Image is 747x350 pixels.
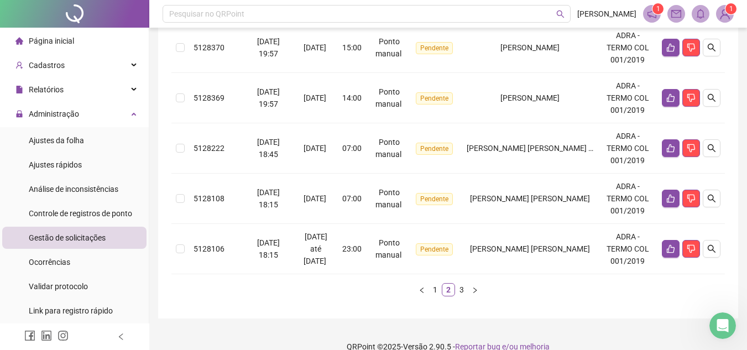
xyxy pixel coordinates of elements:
span: Gestão de solicitações [29,233,106,242]
td: ADRA - TERMO COL 001/2019 [598,73,657,123]
span: like [666,144,675,153]
a: 1 [429,284,441,296]
span: [PERSON_NAME] [500,93,560,102]
td: ADRA - TERMO COL 001/2019 [598,174,657,224]
span: 5128369 [194,93,224,102]
span: 5128108 [194,194,224,203]
span: dislike [687,93,696,102]
span: 23:00 [342,244,362,253]
span: [DATE] [304,43,326,52]
span: Ponto manual [375,138,401,159]
span: 14:00 [342,93,362,102]
span: [DATE] 18:15 [257,188,280,209]
li: 2 [442,283,455,296]
span: [PERSON_NAME] [PERSON_NAME] DOS [PERSON_NAME] [467,144,664,153]
span: 5128106 [194,244,224,253]
span: Ponto manual [375,238,401,259]
span: bell [696,9,706,19]
li: 3 [455,283,468,296]
span: 5128222 [194,144,224,153]
span: [DATE] 18:45 [257,138,280,159]
span: 5128370 [194,43,224,52]
td: ADRA - TERMO COL 001/2019 [598,23,657,73]
span: Ajustes rápidos [29,160,82,169]
span: left [117,333,125,341]
span: [DATE] até [DATE] [304,232,327,265]
span: [PERSON_NAME] [PERSON_NAME] [470,194,590,203]
span: Relatórios [29,85,64,94]
span: like [666,93,675,102]
img: 68658 [717,6,733,22]
sup: 1 [652,3,664,14]
span: [PERSON_NAME] [PERSON_NAME] [470,244,590,253]
span: [DATE] 19:57 [257,87,280,108]
button: right [468,283,482,296]
span: Ajustes da folha [29,136,84,145]
span: Ponto manual [375,87,401,108]
span: dislike [687,144,696,153]
li: Próxima página [468,283,482,296]
span: 1 [729,5,733,13]
span: like [666,244,675,253]
span: Pendente [416,243,453,255]
span: [PERSON_NAME] [577,8,636,20]
span: Ocorrências [29,258,70,267]
span: like [666,194,675,203]
span: user-add [15,61,23,69]
span: Pendente [416,42,453,54]
li: Página anterior [415,283,429,296]
span: 15:00 [342,43,362,52]
span: Análise de inconsistências [29,185,118,194]
span: lock [15,110,23,118]
span: Ponto manual [375,188,401,209]
span: Pendente [416,143,453,155]
span: dislike [687,43,696,52]
span: 1 [656,5,660,13]
iframe: Intercom live chat [709,312,736,339]
span: search [707,144,716,153]
span: Página inicial [29,36,74,45]
td: ADRA - TERMO COL 001/2019 [598,123,657,174]
td: ADRA - TERMO COL 001/2019 [598,224,657,274]
span: right [472,287,478,294]
span: Pendente [416,92,453,105]
span: instagram [58,330,69,341]
button: left [415,283,429,296]
span: search [707,43,716,52]
span: search [707,244,716,253]
span: [DATE] [304,144,326,153]
span: search [707,93,716,102]
span: like [666,43,675,52]
span: Ponto manual [375,37,401,58]
span: left [419,287,425,294]
span: notification [647,9,657,19]
span: [PERSON_NAME] [500,43,560,52]
span: 07:00 [342,194,362,203]
span: search [707,194,716,203]
span: file [15,86,23,93]
span: dislike [687,194,696,203]
sup: Atualize o seu contato no menu Meus Dados [725,3,736,14]
li: 1 [429,283,442,296]
span: home [15,37,23,45]
span: Cadastros [29,61,65,70]
span: [DATE] 19:57 [257,37,280,58]
span: [DATE] 18:15 [257,238,280,259]
a: 3 [456,284,468,296]
span: Pendente [416,193,453,205]
span: linkedin [41,330,52,341]
span: Link para registro rápido [29,306,113,315]
a: 2 [442,284,455,296]
span: [DATE] [304,93,326,102]
span: facebook [24,330,35,341]
span: search [556,10,565,18]
span: mail [671,9,681,19]
span: Validar protocolo [29,282,88,291]
span: Administração [29,109,79,118]
span: dislike [687,244,696,253]
span: 07:00 [342,144,362,153]
span: Controle de registros de ponto [29,209,132,218]
span: [DATE] [304,194,326,203]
